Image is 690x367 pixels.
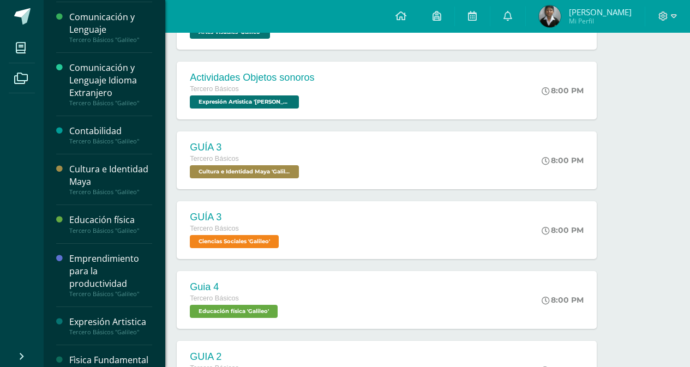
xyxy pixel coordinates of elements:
[69,125,152,137] div: Contabilidad
[69,163,152,188] div: Cultura e Identidad Maya
[190,294,239,302] span: Tercero Básicos
[69,252,152,290] div: Emprendimiento para la productividad
[69,214,152,234] a: Educación físicaTercero Básicos "Galileo"
[69,62,152,99] div: Comunicación y Lenguaje Idioma Extranjero
[190,142,302,153] div: GUÍA 3
[542,155,584,165] div: 8:00 PM
[190,235,279,248] span: Ciencias Sociales 'Galileo'
[69,354,152,366] div: Fìsica Fundamental
[69,99,152,107] div: Tercero Básicos "Galileo"
[190,305,278,318] span: Educación física 'Galileo'
[190,281,280,293] div: Guia 4
[69,252,152,298] a: Emprendimiento para la productividadTercero Básicos "Galileo"
[69,11,152,36] div: Comunicación y Lenguaje
[190,95,299,109] span: Expresión Artistica 'Galileo'
[542,86,584,95] div: 8:00 PM
[69,36,152,44] div: Tercero Básicos "Galileo"
[542,225,584,235] div: 8:00 PM
[190,155,239,163] span: Tercero Básicos
[539,5,561,27] img: fd1abd5d286b61c40c9e5ccba9322085.png
[69,227,152,234] div: Tercero Básicos "Galileo"
[69,316,152,328] div: Expresión Artistica
[69,290,152,298] div: Tercero Básicos "Galileo"
[569,7,632,17] span: [PERSON_NAME]
[69,163,152,196] a: Cultura e Identidad MayaTercero Básicos "Galileo"
[190,351,302,363] div: GUIA 2
[190,72,314,83] div: Actividades Objetos sonoros
[69,214,152,226] div: Educación física
[190,85,239,93] span: Tercero Básicos
[542,295,584,305] div: 8:00 PM
[69,125,152,145] a: ContabilidadTercero Básicos "Galileo"
[190,212,281,223] div: GUÍA 3
[69,11,152,44] a: Comunicación y LenguajeTercero Básicos "Galileo"
[69,316,152,336] a: Expresión ArtisticaTercero Básicos "Galileo"
[190,165,299,178] span: Cultura e Identidad Maya 'Galileo'
[190,225,239,232] span: Tercero Básicos
[69,137,152,145] div: Tercero Básicos "Galileo"
[569,16,632,26] span: Mi Perfil
[69,188,152,196] div: Tercero Básicos "Galileo"
[69,62,152,107] a: Comunicación y Lenguaje Idioma ExtranjeroTercero Básicos "Galileo"
[69,328,152,336] div: Tercero Básicos "Galileo"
